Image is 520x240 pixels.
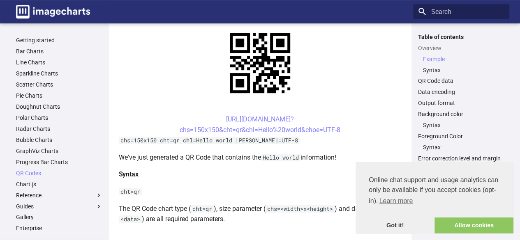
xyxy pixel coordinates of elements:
[119,137,300,144] code: chs=150x150 cht=qr chl=Hello world [PERSON_NAME]=UTF-8
[413,33,509,41] label: Table of contents
[418,99,504,107] a: Output format
[423,121,504,129] a: Syntax
[418,44,504,52] a: Overview
[16,48,102,55] a: Bar Charts
[16,224,102,232] a: Enterprise
[16,70,102,77] a: Sparkline Charts
[16,147,102,155] a: GraphViz Charts
[418,144,504,151] nav: Foreground Color
[13,2,93,22] a: Image-Charts documentation
[378,195,414,207] a: learn more about cookies
[119,203,402,224] p: The QR Code chart type ( ), size parameter ( ) and data ( ) are all required parameters.
[16,169,102,177] a: QR Codes
[180,115,340,134] a: [URL][DOMAIN_NAME]?chs=150x150&cht=qr&chl=Hello%20world&choe=UTF-8
[418,133,504,140] a: Foreground Color
[423,55,504,63] a: Example
[16,203,102,210] label: Guides
[418,88,504,96] a: Data encoding
[16,158,102,166] a: Progress Bar Charts
[16,181,102,188] a: Chart.js
[119,152,402,163] p: We've just generated a QR Code that contains the information!
[418,77,504,85] a: QR Code data
[16,103,102,110] a: Doughnut Charts
[356,217,434,234] a: dismiss cookie message
[16,81,102,88] a: Scatter Charts
[191,205,214,213] code: cht=qr
[418,55,504,74] nav: Overview
[16,5,90,18] img: logo
[356,162,513,233] div: cookieconsent
[418,155,504,162] a: Error correction level and margin
[16,114,102,121] a: Polar Charts
[369,175,500,207] span: Online chat support and usage analytics can only be available if you accept cookies (opt-in).
[261,154,300,161] code: Hello world
[413,4,509,19] input: Search
[16,92,102,99] a: Pie Charts
[16,213,102,221] a: Gallery
[16,136,102,144] a: Bubble Charts
[434,217,513,234] a: allow cookies
[215,18,305,107] img: chart
[266,205,335,213] code: chs=<width>x<height>
[119,188,142,195] code: cht=qr
[16,37,102,44] a: Getting started
[16,192,102,199] label: Reference
[413,33,509,162] nav: Table of contents
[418,121,504,129] nav: Background color
[119,169,402,180] h4: Syntax
[16,59,102,66] a: Line Charts
[423,144,504,151] a: Syntax
[16,125,102,133] a: Radar Charts
[418,110,504,118] a: Background color
[423,66,504,74] a: Syntax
